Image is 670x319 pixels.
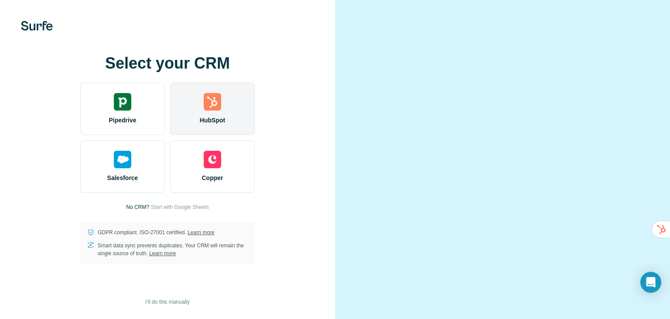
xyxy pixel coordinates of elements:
span: Salesforce [107,173,138,182]
div: Open Intercom Messenger [640,272,661,293]
button: Start with Google Sheets [151,203,209,211]
h1: Select your CRM [80,55,255,72]
img: pipedrive's logo [114,93,131,111]
span: I’ll do this manually [145,298,189,306]
img: hubspot's logo [204,93,221,111]
span: Copper [202,173,223,182]
button: I’ll do this manually [139,295,195,309]
p: GDPR compliant. ISO-27001 certified. [98,229,214,236]
span: Pipedrive [109,116,136,125]
img: Surfe's logo [21,21,53,31]
p: No CRM? [126,203,149,211]
span: HubSpot [200,116,225,125]
a: Learn more [188,229,214,236]
a: Learn more [149,250,176,257]
img: copper's logo [204,151,221,168]
p: Smart data sync prevents duplicates. Your CRM will remain the single source of truth. [98,242,248,257]
img: salesforce's logo [114,151,131,168]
